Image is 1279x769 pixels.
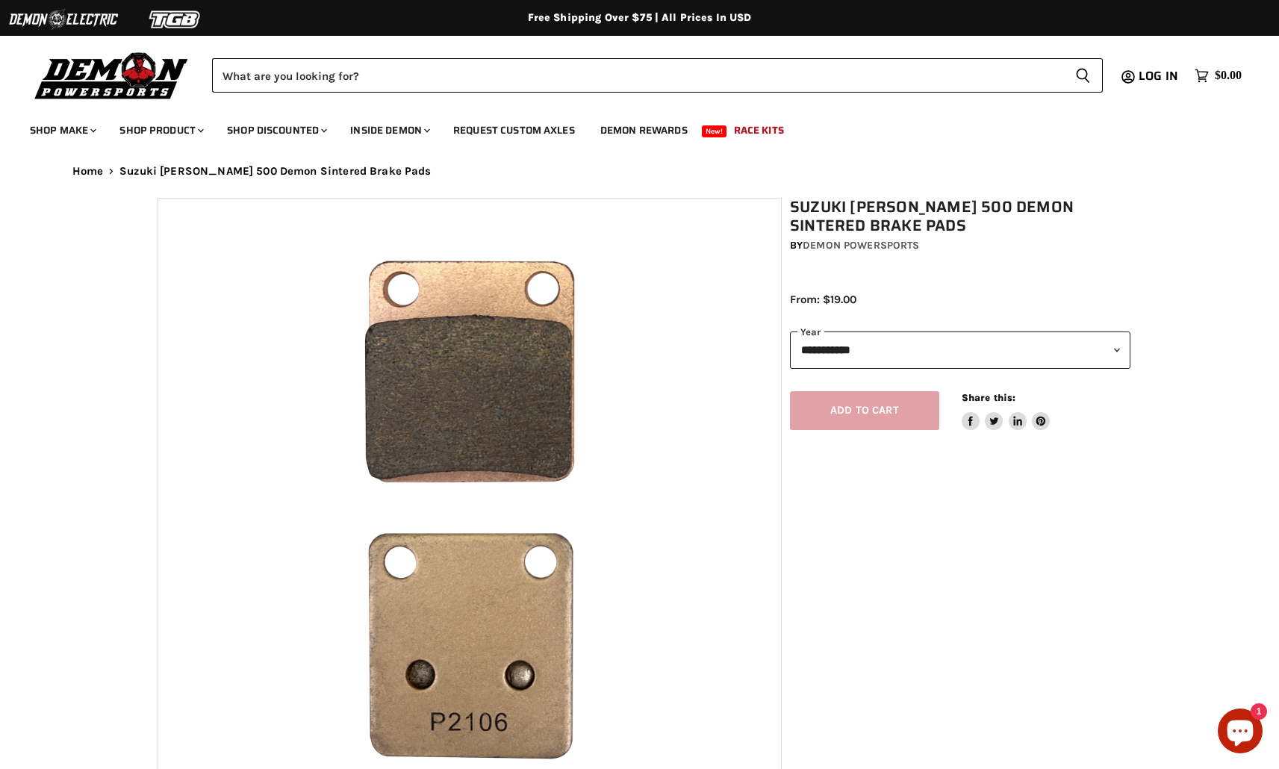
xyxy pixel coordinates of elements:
div: Free Shipping Over $75 | All Prices In USD [43,11,1237,25]
a: Demon Powersports [803,239,919,252]
a: Shop Make [19,115,105,146]
span: Share this: [962,392,1015,403]
select: year [790,331,1130,368]
button: Search [1063,58,1103,93]
inbox-online-store-chat: Shopify online store chat [1213,709,1267,757]
ul: Main menu [19,109,1238,146]
span: $0.00 [1215,69,1242,83]
a: Inside Demon [339,115,439,146]
a: Request Custom Axles [442,115,586,146]
aside: Share this: [962,391,1051,431]
nav: Breadcrumbs [43,165,1237,178]
a: Home [72,165,104,178]
a: $0.00 [1187,65,1249,87]
span: New! [702,125,727,137]
h1: Suzuki [PERSON_NAME] 500 Demon Sintered Brake Pads [790,198,1130,235]
form: Product [212,58,1103,93]
span: Suzuki [PERSON_NAME] 500 Demon Sintered Brake Pads [119,165,432,178]
img: Demon Electric Logo 2 [7,5,119,34]
a: Shop Discounted [216,115,336,146]
img: TGB Logo 2 [119,5,231,34]
a: Demon Rewards [589,115,699,146]
img: Demon Powersports [30,49,193,102]
span: From: $19.00 [790,293,856,306]
a: Race Kits [723,115,795,146]
div: by [790,237,1130,254]
a: Shop Product [108,115,213,146]
input: Search [212,58,1063,93]
a: Log in [1132,69,1187,83]
span: Log in [1139,66,1178,85]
